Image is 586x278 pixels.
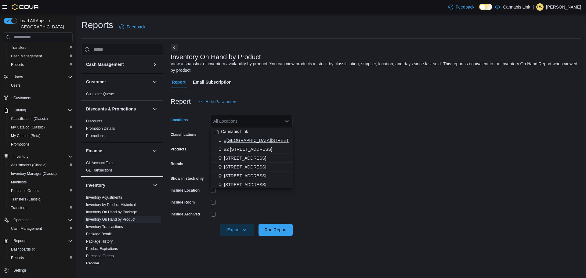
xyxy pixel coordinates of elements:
span: Cash Management [9,52,73,60]
span: GL Transactions [86,168,113,173]
a: Inventory On Hand by Product [86,217,135,222]
button: Catalog [1,106,75,114]
span: Manifests [9,179,73,186]
span: LW [537,3,542,11]
a: Cash Management [9,225,44,232]
span: Catalog [13,108,26,113]
a: Inventory On Hand by Package [86,210,137,214]
span: Promotions [86,133,105,138]
span: Inventory Manager (Classic) [9,170,73,177]
label: Classifications [171,132,197,137]
span: Run Report [265,227,287,233]
span: Package Details [86,232,113,236]
h3: Report [171,98,191,105]
button: Promotions [6,140,75,149]
button: Users [6,81,75,90]
button: Run Report [259,224,293,236]
label: Products [171,147,186,152]
p: Cannabis Link [503,3,530,11]
button: Manifests [6,178,75,186]
h1: Reports [81,19,113,31]
a: GL Transactions [86,168,113,172]
div: Lawrence Wilson [536,3,544,11]
span: Cash Management [9,225,73,232]
span: Inventory Transactions [86,224,123,229]
button: Customers [1,93,75,102]
a: Customers [11,94,34,102]
a: Dashboards [9,246,38,253]
button: Reports [6,60,75,69]
a: Settings [11,267,29,274]
span: Promotions [9,141,73,148]
input: Dark Mode [479,4,492,10]
a: Reorder [86,261,99,265]
span: Cannabis Link [221,128,248,135]
span: Inventory by Product Historical [86,202,136,207]
button: Inventory [1,152,75,161]
span: Transfers [11,45,26,50]
span: Operations [13,218,31,222]
div: Choose from the following options [211,127,293,189]
label: Include Location [171,188,200,193]
button: Cash Management [6,224,75,233]
span: #2 [STREET_ADDRESS] [224,146,272,152]
button: [STREET_ADDRESS] [211,163,293,171]
a: Feedback [446,1,477,13]
a: Promotions [9,141,32,148]
span: Inventory Manager (Classic) [11,171,57,176]
span: Transfers [9,44,73,51]
span: Reports [9,61,73,68]
span: Users [13,74,23,79]
span: My Catalog (Classic) [11,125,45,130]
span: Users [11,83,20,88]
button: Adjustments (Classic) [6,161,75,169]
span: [STREET_ADDRESS] [224,182,266,188]
a: Cash Management [9,52,44,60]
a: Adjustments (Classic) [9,161,49,169]
div: Inventory [81,194,163,277]
p: | [533,3,534,11]
a: Inventory Manager (Classic) [9,170,59,177]
button: Cannabis Link [211,127,293,136]
a: Classification (Classic) [9,115,50,122]
span: #[GEOGRAPHIC_DATA][STREET_ADDRESS] [224,137,313,143]
h3: Finance [86,148,102,154]
h3: Discounts & Promotions [86,106,136,112]
span: Feedback [127,24,145,30]
button: Inventory [86,182,150,188]
button: Export [220,224,254,236]
a: Purchase Orders [9,187,41,194]
button: Customer [86,79,150,85]
span: Inventory [11,153,73,160]
a: Inventory by Product Historical [86,203,136,207]
span: Hide Parameters [205,99,237,105]
button: My Catalog (Classic) [6,123,75,132]
button: Reports [11,237,29,244]
button: Transfers [6,43,75,52]
span: Transfers [9,204,73,211]
label: Show in stock only [171,176,204,181]
button: Cash Management [151,61,158,68]
label: Locations [171,117,188,122]
a: Promotions [86,134,105,138]
h3: Inventory [86,182,105,188]
span: Users [11,73,73,81]
a: GL Account Totals [86,161,115,165]
span: Export [224,224,251,236]
a: Product Expirations [86,247,118,251]
span: Customers [13,96,31,100]
span: Transfers (Classic) [9,196,73,203]
button: Transfers [6,204,75,212]
a: Dashboards [6,245,75,254]
span: Reports [13,238,26,243]
a: My Catalog (Beta) [9,132,43,139]
span: Dashboards [9,246,73,253]
p: [PERSON_NAME] [546,3,581,11]
div: Customer [81,90,163,100]
button: Finance [86,148,150,154]
span: Adjustments (Classic) [9,161,73,169]
span: Purchase Orders [86,254,114,258]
